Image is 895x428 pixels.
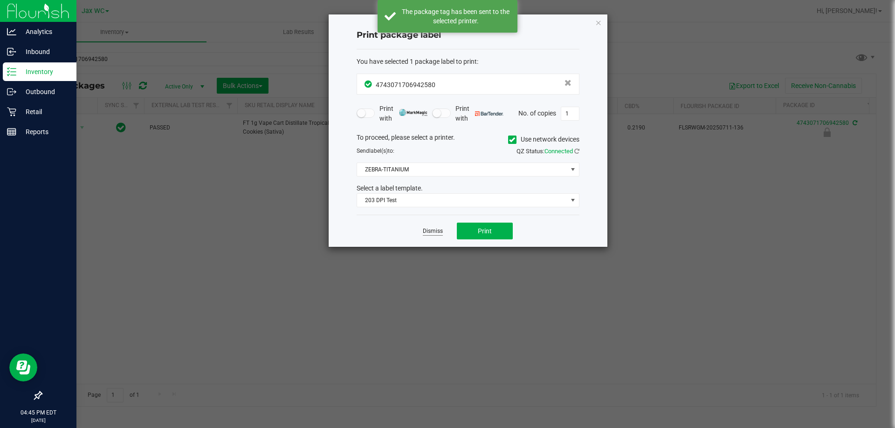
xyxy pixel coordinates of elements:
span: ZEBRA-TITANIUM [357,163,567,176]
button: Print [457,223,513,239]
span: Send to: [357,148,394,154]
img: mark_magic_cybra.png [399,109,427,116]
inline-svg: Inventory [7,67,16,76]
inline-svg: Retail [7,107,16,116]
span: No. of copies [518,109,556,116]
inline-svg: Analytics [7,27,16,36]
p: Reports [16,126,72,137]
p: 04:45 PM EDT [4,408,72,417]
a: Dismiss [423,227,443,235]
span: You have selected 1 package label to print [357,58,477,65]
div: The package tag has been sent to the selected printer. [401,7,510,26]
p: Inventory [16,66,72,77]
span: label(s) [369,148,388,154]
p: Analytics [16,26,72,37]
inline-svg: Inbound [7,47,16,56]
label: Use network devices [508,135,579,144]
span: Print with [455,104,503,123]
h4: Print package label [357,29,579,41]
img: bartender.png [475,111,503,116]
span: 4743071706942580 [376,81,435,88]
p: Retail [16,106,72,117]
p: Inbound [16,46,72,57]
span: Connected [544,148,573,155]
span: QZ Status: [516,148,579,155]
p: [DATE] [4,417,72,424]
span: 203 DPI Test [357,194,567,207]
div: : [357,57,579,67]
p: Outbound [16,86,72,97]
span: Print [478,227,492,235]
iframe: Resource center [9,353,37,381]
span: In Sync [365,79,373,89]
inline-svg: Reports [7,127,16,136]
span: Print with [379,104,427,123]
div: To proceed, please select a printer. [350,133,586,147]
div: Select a label template. [350,183,586,193]
inline-svg: Outbound [7,87,16,96]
